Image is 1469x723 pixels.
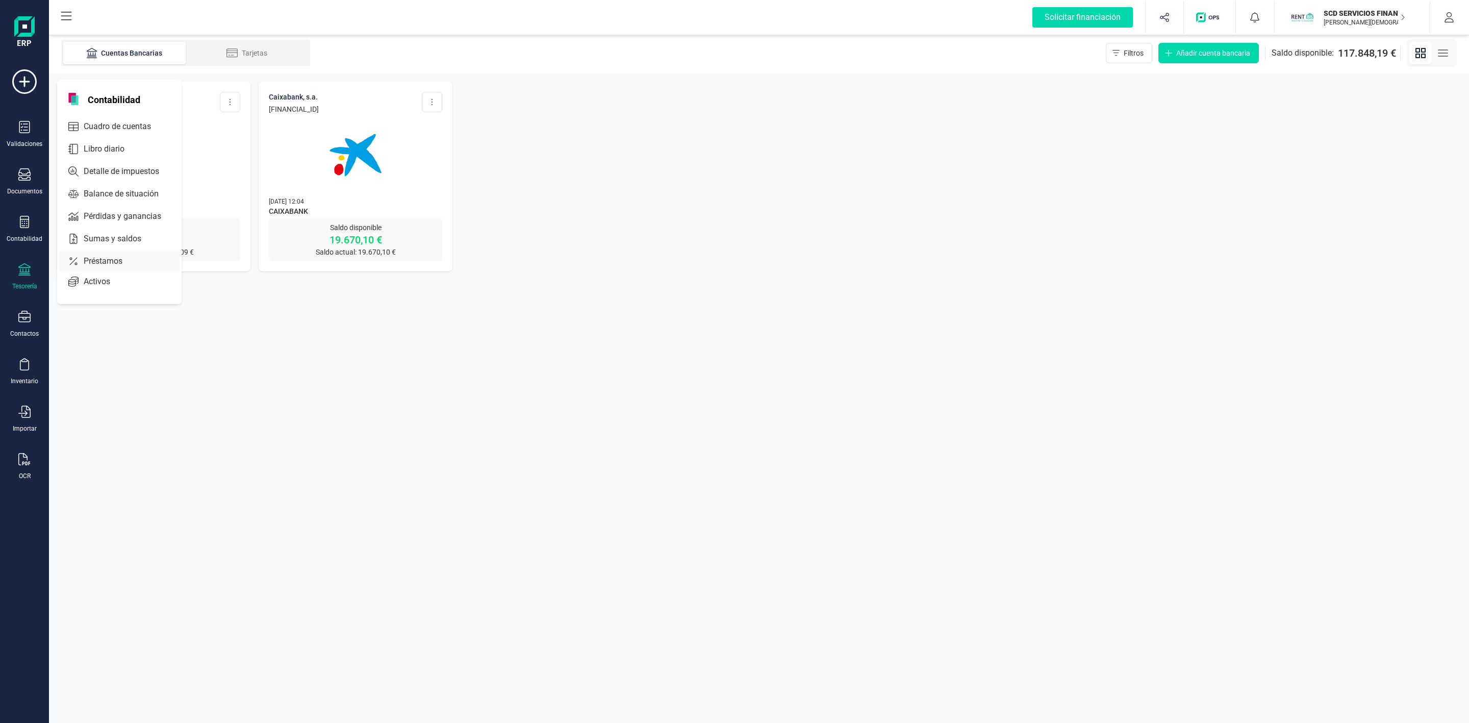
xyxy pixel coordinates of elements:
[1196,12,1223,22] img: Logo de OPS
[269,198,304,205] span: [DATE] 12:04
[1287,1,1417,34] button: SCSCD SERVICIOS FINANCIEROS SL[PERSON_NAME][DEMOGRAPHIC_DATA][DEMOGRAPHIC_DATA]
[7,187,42,195] div: Documentos
[13,425,37,433] div: Importar
[1190,1,1229,34] button: Logo de OPS
[1176,48,1250,58] span: Añadir cuenta bancaria
[12,282,37,290] div: Tesorería
[269,233,442,247] p: 19.670,10 €
[80,188,177,200] span: Balance de situación
[206,48,288,58] div: Tarjetas
[269,222,442,233] p: Saldo disponible
[269,247,442,257] p: Saldo actual: 19.670,10 €
[1291,6,1313,29] img: SC
[1338,46,1396,60] span: 117.848,19 €
[1158,43,1259,63] button: Añadir cuenta bancaria
[7,235,42,243] div: Contabilidad
[82,93,146,105] span: Contabilidad
[10,330,39,338] div: Contactos
[80,276,129,288] span: Activos
[1272,47,1334,59] span: Saldo disponible:
[269,206,442,218] span: CAIXABANK
[1324,18,1405,27] p: [PERSON_NAME][DEMOGRAPHIC_DATA][DEMOGRAPHIC_DATA]
[1020,1,1145,34] button: Solicitar financiación
[7,140,42,148] div: Validaciones
[11,377,38,385] div: Inventario
[80,143,143,155] span: Libro diario
[269,92,319,102] p: CAIXABANK, S.A.
[80,233,160,245] span: Sumas y saldos
[269,104,319,114] p: [FINANCIAL_ID]
[80,165,178,178] span: Detalle de impuestos
[1124,48,1144,58] span: Filtros
[19,472,31,480] div: OCR
[80,255,141,267] span: Préstamos
[1324,8,1405,18] p: SCD SERVICIOS FINANCIEROS SL
[1032,7,1133,28] div: Solicitar financiación
[80,210,180,222] span: Pérdidas y ganancias
[80,120,169,133] span: Cuadro de cuentas
[1106,43,1152,63] button: Filtros
[14,16,35,49] img: Logo Finanedi
[84,48,165,58] div: Cuentas Bancarias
